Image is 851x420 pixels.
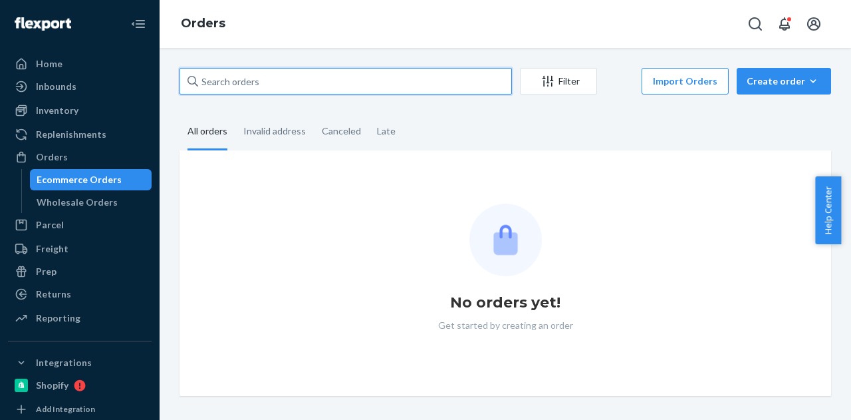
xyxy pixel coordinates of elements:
[187,114,227,150] div: All orders
[8,284,152,305] a: Returns
[36,288,71,301] div: Returns
[450,292,560,314] h1: No orders yet!
[521,75,596,88] div: Filter
[36,150,68,164] div: Orders
[243,114,306,148] div: Invalid address
[438,319,573,332] p: Get started by creating an order
[36,312,80,325] div: Reporting
[322,114,361,148] div: Canceled
[377,114,396,148] div: Late
[8,238,152,260] a: Freight
[8,352,152,373] button: Integrations
[37,196,118,209] div: Wholesale Orders
[8,146,152,168] a: Orders
[36,242,68,256] div: Freight
[771,11,798,37] button: Open notifications
[36,265,57,278] div: Prep
[30,169,152,190] a: Ecommerce Orders
[37,173,122,186] div: Ecommerce Orders
[8,261,152,282] a: Prep
[170,5,236,43] ol: breadcrumbs
[8,53,152,75] a: Home
[8,100,152,121] a: Inventory
[30,192,152,213] a: Wholesale Orders
[737,68,831,95] button: Create order
[36,57,62,71] div: Home
[36,104,78,117] div: Inventory
[8,214,152,236] a: Parcel
[8,375,152,396] a: Shopify
[181,16,225,31] a: Orders
[36,218,64,232] div: Parcel
[36,128,106,141] div: Replenishments
[815,176,841,244] button: Help Center
[8,308,152,329] a: Reporting
[36,356,92,369] div: Integrations
[8,76,152,97] a: Inbounds
[642,68,729,95] button: Import Orders
[36,80,76,93] div: Inbounds
[8,124,152,145] a: Replenishments
[36,379,68,392] div: Shopify
[800,11,827,37] button: Open account menu
[125,11,152,37] button: Close Navigation
[747,75,821,88] div: Create order
[520,68,597,95] button: Filter
[469,204,542,276] img: Empty list
[15,17,71,31] img: Flexport logo
[8,401,152,417] a: Add Integration
[742,11,769,37] button: Open Search Box
[180,68,512,95] input: Search orders
[36,403,95,415] div: Add Integration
